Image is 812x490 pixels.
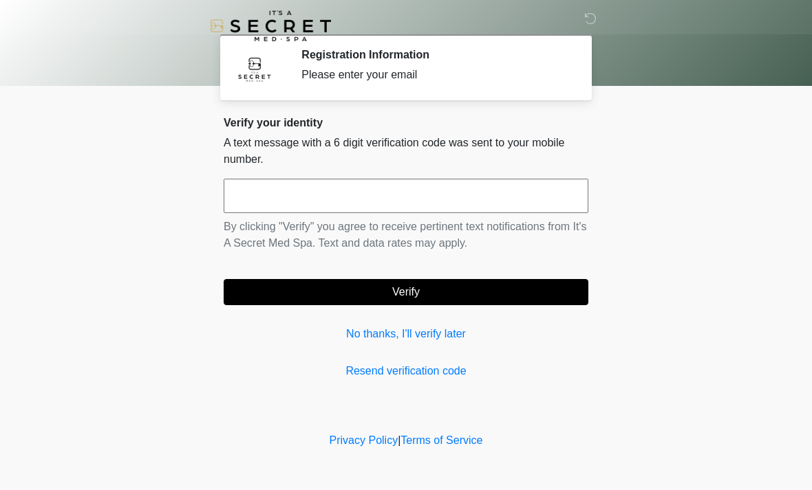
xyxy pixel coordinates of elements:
[234,48,275,89] img: Agent Avatar
[210,10,331,41] img: It's A Secret Med Spa Logo
[224,219,588,252] p: By clicking "Verify" you agree to receive pertinent text notifications from It's A Secret Med Spa...
[301,48,568,61] h2: Registration Information
[224,116,588,129] h2: Verify your identity
[224,326,588,342] a: No thanks, I'll verify later
[224,279,588,305] button: Verify
[301,67,568,83] div: Please enter your email
[330,434,398,446] a: Privacy Policy
[224,135,588,168] p: A text message with a 6 digit verification code was sent to your mobile number.
[398,434,400,446] a: |
[400,434,482,446] a: Terms of Service
[224,363,588,379] a: Resend verification code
